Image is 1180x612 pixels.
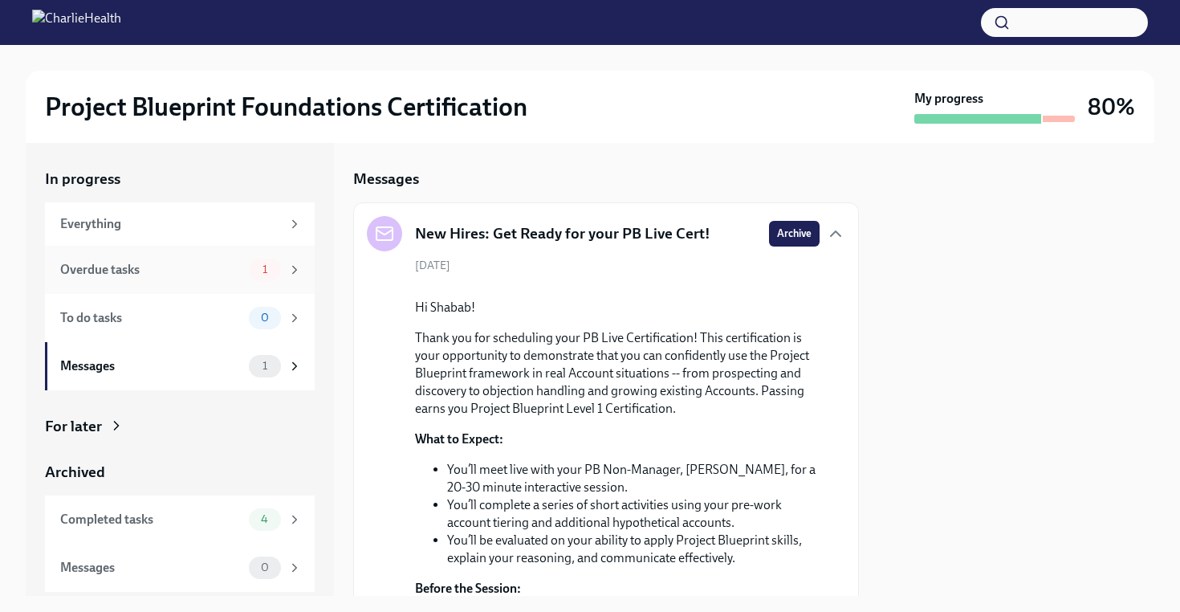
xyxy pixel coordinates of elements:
a: Overdue tasks1 [45,246,315,294]
p: Thank you for scheduling your PB Live Certification! This certification is your opportunity to de... [415,329,820,418]
span: 1 [253,360,277,372]
span: 4 [251,513,278,525]
strong: What to Expect: [415,431,503,447]
img: CharlieHealth [32,10,121,35]
a: Everything [45,202,315,246]
div: Everything [60,215,281,233]
a: For later [45,416,315,437]
strong: Before the Session: [415,581,521,596]
button: Archive [769,221,820,247]
span: Archive [777,226,812,242]
li: You’ll meet live with your PB Non-Manager, [PERSON_NAME], for a 20-30 minute interactive session. [447,461,820,496]
a: Messages0 [45,544,315,592]
p: Hi Shabab! [415,299,820,316]
div: To do tasks [60,309,242,327]
a: Messages1 [45,342,315,390]
a: To do tasks0 [45,294,315,342]
div: Messages [60,559,242,577]
a: Completed tasks4 [45,496,315,544]
a: In progress [45,169,315,190]
h5: Messages [353,169,419,190]
span: 0 [251,312,279,324]
span: 0 [251,561,279,573]
strong: My progress [914,90,983,108]
li: You’ll be evaluated on your ability to apply Project Blueprint skills, explain your reasoning, an... [447,532,820,567]
span: [DATE] [415,258,450,273]
h2: Project Blueprint Foundations Certification [45,91,527,123]
span: 1 [253,263,277,275]
div: Messages [60,357,242,375]
div: Overdue tasks [60,261,242,279]
div: Completed tasks [60,511,242,528]
h3: 80% [1088,92,1135,121]
div: For later [45,416,102,437]
h5: New Hires: Get Ready for your PB Live Cert! [415,223,710,244]
a: Archived [45,462,315,483]
li: You’ll complete a series of short activities using your pre-work account tiering and additional h... [447,496,820,532]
